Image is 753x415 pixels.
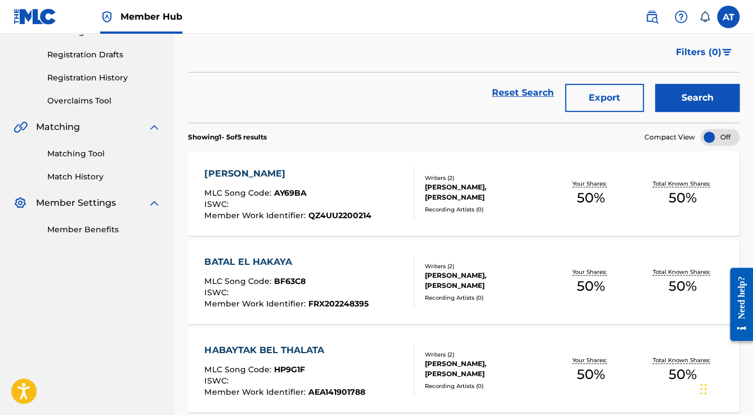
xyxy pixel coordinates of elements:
[14,8,57,25] img: MLC Logo
[669,188,697,208] span: 50 %
[669,276,697,296] span: 50 %
[308,210,371,220] span: QZ4UU2200214
[188,240,739,324] a: BATAL EL HAKAYAMLC Song Code:BF63C8ISWC:Member Work Identifier:FRX202248395Writers (2)[PERSON_NAM...
[14,196,27,210] img: Member Settings
[188,328,739,412] a: HABAYTAK BEL THALATAMLC Song Code:HP9G1FISWC:Member Work Identifier:AEA141901788Writers (2)[PERSO...
[676,46,721,59] span: Filters ( 0 )
[640,6,663,28] a: Public Search
[572,356,609,364] p: Your Shares:
[308,387,365,397] span: AEA141901788
[486,80,559,105] a: Reset Search
[36,120,80,134] span: Matching
[47,224,161,236] a: Member Benefits
[204,276,274,286] span: MLC Song Code :
[721,259,753,350] iframe: Resource Center
[722,49,732,56] img: filter
[274,276,305,286] span: BF63C8
[670,6,692,28] div: Help
[188,151,739,236] a: [PERSON_NAME]MLC Song Code:AY69BAISWC:Member Work Identifier:QZ4UU2200214Writers (2)[PERSON_NAME]...
[204,387,308,397] span: Member Work Identifier :
[425,182,545,202] div: [PERSON_NAME], [PERSON_NAME]
[577,188,605,208] span: 50 %
[274,364,304,375] span: HP9G1F
[577,276,605,296] span: 50 %
[274,188,306,198] span: AY69BA
[425,350,545,359] div: Writers ( 2 )
[204,376,231,386] span: ISWC :
[47,95,161,107] a: Overclaims Tool
[425,270,545,291] div: [PERSON_NAME], [PERSON_NAME]
[204,199,231,209] span: ISWC :
[425,359,545,379] div: [PERSON_NAME], [PERSON_NAME]
[147,196,161,210] img: expand
[717,6,739,28] div: User Menu
[700,372,707,406] div: Drag
[204,255,368,269] div: BATAL EL HAKAYA
[204,167,371,181] div: [PERSON_NAME]
[652,179,712,188] p: Total Known Shares:
[645,10,658,24] img: search
[204,287,231,297] span: ISWC :
[47,171,161,183] a: Match History
[204,299,308,309] span: Member Work Identifier :
[204,210,308,220] span: Member Work Identifier :
[697,361,753,415] iframe: Chat Widget
[204,344,365,357] div: HABAYTAK BEL THALATA
[669,364,697,385] span: 50 %
[425,382,545,390] div: Recording Artists ( 0 )
[425,294,545,302] div: Recording Artists ( 0 )
[572,179,609,188] p: Your Shares:
[669,38,739,66] button: Filters (0)
[572,268,609,276] p: Your Shares:
[699,11,710,22] div: Notifications
[644,132,695,142] span: Compact View
[425,205,545,214] div: Recording Artists ( 0 )
[120,10,182,23] span: Member Hub
[14,120,28,134] img: Matching
[652,268,712,276] p: Total Known Shares:
[147,120,161,134] img: expand
[100,10,114,24] img: Top Rightsholder
[36,196,116,210] span: Member Settings
[308,299,368,309] span: FRX202248395
[188,132,267,142] p: Showing 1 - 5 of 5 results
[674,10,688,24] img: help
[655,84,739,112] button: Search
[204,364,274,375] span: MLC Song Code :
[652,356,712,364] p: Total Known Shares:
[577,364,605,385] span: 50 %
[565,84,644,112] button: Export
[47,148,161,160] a: Matching Tool
[47,72,161,84] a: Registration History
[204,188,274,198] span: MLC Song Code :
[47,49,161,61] a: Registration Drafts
[425,174,545,182] div: Writers ( 2 )
[425,262,545,270] div: Writers ( 2 )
